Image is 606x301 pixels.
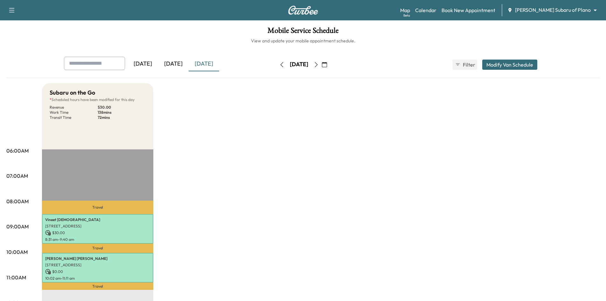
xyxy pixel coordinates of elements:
p: [PERSON_NAME] [PERSON_NAME] [45,256,150,261]
p: 8:31 am - 9:40 am [45,237,150,242]
p: [STREET_ADDRESS] [45,262,150,268]
h1: Mobile Service Schedule [6,27,600,38]
div: [DATE] [189,57,219,71]
p: 09:00AM [6,223,29,230]
button: Modify Van Schedule [482,60,537,70]
a: Book New Appointment [442,6,495,14]
p: 138 mins [98,110,146,115]
div: [DATE] [290,61,308,68]
span: [PERSON_NAME] Subaru of Plano [515,6,591,14]
p: Transit Time [50,115,98,120]
p: 10:02 am - 11:11 am [45,276,150,281]
p: $ 0.00 [45,269,150,275]
img: Curbee Logo [288,6,318,15]
p: 07:00AM [6,172,28,180]
p: Travel [42,244,153,253]
p: Scheduled hours have been modified for this day [50,97,146,102]
p: 72 mins [98,115,146,120]
button: Filter [452,60,477,70]
div: [DATE] [128,57,158,71]
p: 08:00AM [6,197,29,205]
p: 10:00AM [6,248,28,256]
p: Travel [42,283,153,290]
p: $ 30.00 [45,230,150,236]
a: MapBeta [400,6,410,14]
div: [DATE] [158,57,189,71]
div: Beta [403,13,410,18]
p: 11:00AM [6,274,26,281]
p: Travel [42,201,153,214]
p: Vineet [DEMOGRAPHIC_DATA] [45,217,150,222]
p: $ 30.00 [98,105,146,110]
p: Work Time [50,110,98,115]
a: Calendar [415,6,436,14]
p: Revenue [50,105,98,110]
h5: Subaru on the Go [50,88,95,97]
h6: View and update your mobile appointment schedule. [6,38,600,44]
p: 06:00AM [6,147,29,154]
p: [STREET_ADDRESS] [45,224,150,229]
span: Filter [463,61,474,68]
